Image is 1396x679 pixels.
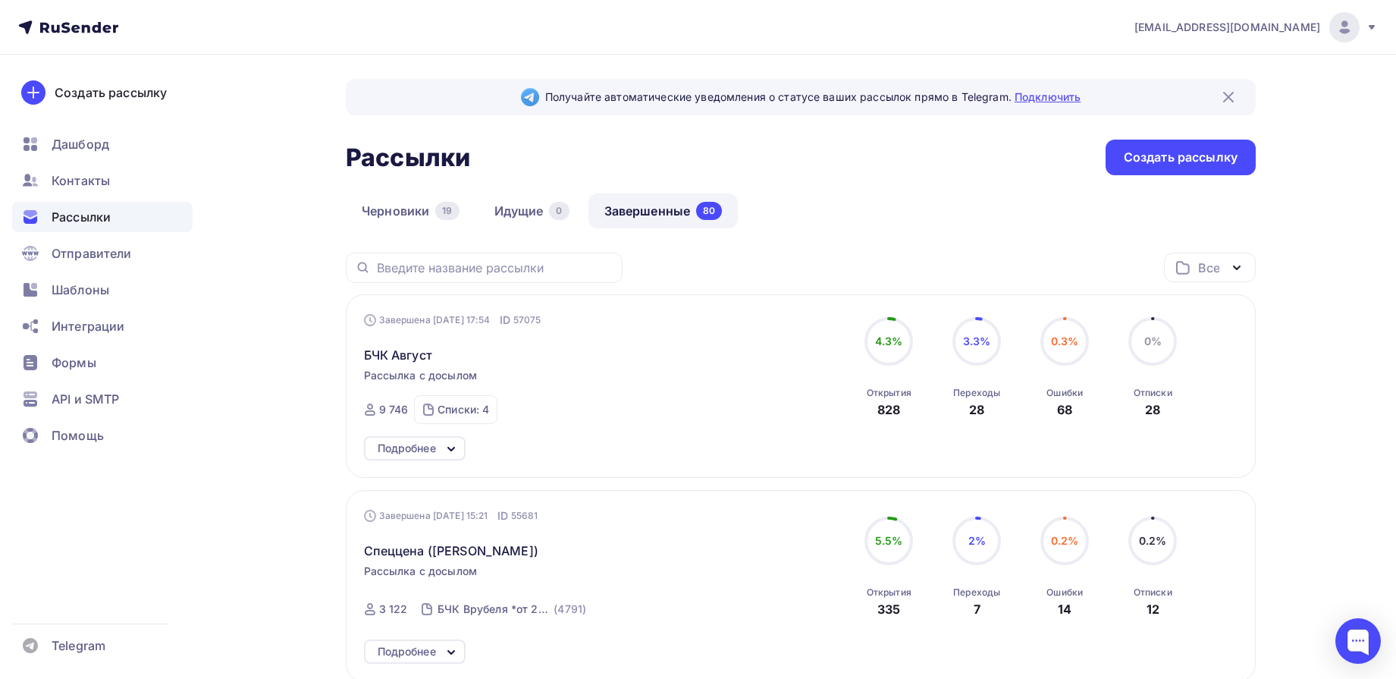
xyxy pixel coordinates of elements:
div: 80 [696,202,722,220]
span: Отправители [52,244,132,262]
div: Ошибки [1046,387,1083,399]
div: 828 [877,401,900,419]
span: БЧК Август [364,346,432,364]
div: 335 [877,600,900,618]
div: Отписки [1134,387,1172,399]
span: Интеграции [52,317,124,335]
div: Открытия [867,387,911,399]
span: 0% [1144,335,1162,347]
a: Дашборд [12,129,193,159]
span: 5.5% [875,534,903,547]
div: Создать рассылку [55,83,167,102]
span: 4.3% [875,335,903,347]
div: Переходы [953,586,1000,599]
span: Telegram [52,637,105,655]
a: Шаблоны [12,275,193,305]
a: Идущие0 [478,193,585,228]
span: 0.3% [1051,335,1079,347]
span: Получайте автоматические уведомления о статусе ваших рассылок прямо в Telegram. [545,90,1081,105]
div: 3 122 [379,602,408,617]
span: Рассылки [52,208,111,226]
a: Черновики19 [346,193,475,228]
span: Спеццена ([PERSON_NAME]) [364,542,538,560]
span: ID [497,508,508,523]
div: (4791) [554,602,586,617]
span: ID [500,313,510,328]
div: Завершена [DATE] 17:54 [364,313,541,328]
span: 0.2% [1139,534,1167,547]
div: Отписки [1134,586,1172,599]
span: Рассылка с досылом [364,368,478,383]
img: Telegram [521,88,539,106]
span: Шаблоны [52,281,109,299]
span: Помощь [52,426,104,445]
a: Завершенные80 [588,193,739,228]
a: Рассылки [12,202,193,232]
span: Контакты [52,171,110,190]
span: 3.3% [963,335,991,347]
div: 19 [435,202,459,220]
a: БЧК Врубеля *от 26.08* (4791) [436,597,588,621]
div: Подробнее [378,643,436,661]
span: API и SMTP [52,390,119,408]
div: 28 [1145,401,1160,419]
div: 28 [969,401,984,419]
a: [EMAIL_ADDRESS][DOMAIN_NAME] [1134,12,1378,42]
input: Введите название рассылки [377,259,613,276]
div: Открытия [867,586,911,599]
span: Дашборд [52,135,109,153]
a: Формы [12,347,193,378]
span: 0.2% [1051,534,1079,547]
div: 12 [1147,600,1159,618]
span: 57075 [513,313,541,328]
span: 55681 [511,508,538,523]
div: 14 [1058,600,1071,618]
div: Ошибки [1046,586,1083,599]
h2: Рассылки [346,143,470,173]
div: Создать рассылку [1124,149,1238,166]
a: Отправители [12,238,193,269]
span: 2% [968,534,986,547]
div: 68 [1057,401,1072,419]
a: Контакты [12,165,193,196]
span: [EMAIL_ADDRESS][DOMAIN_NAME] [1134,20,1320,35]
div: 7 [974,600,980,618]
div: Все [1198,259,1219,277]
div: Завершена [DATE] 15:21 [364,508,538,523]
span: Формы [52,354,96,372]
button: Все [1164,253,1256,282]
div: БЧК Врубеля *от 26.08* [438,602,551,617]
span: Рассылка с досылом [364,564,478,579]
div: 9 746 [379,402,409,417]
div: Списки: 4 [438,402,489,417]
div: 0 [549,202,569,220]
div: Подробнее [378,439,436,457]
div: Переходы [953,387,1000,399]
a: Подключить [1015,90,1081,103]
